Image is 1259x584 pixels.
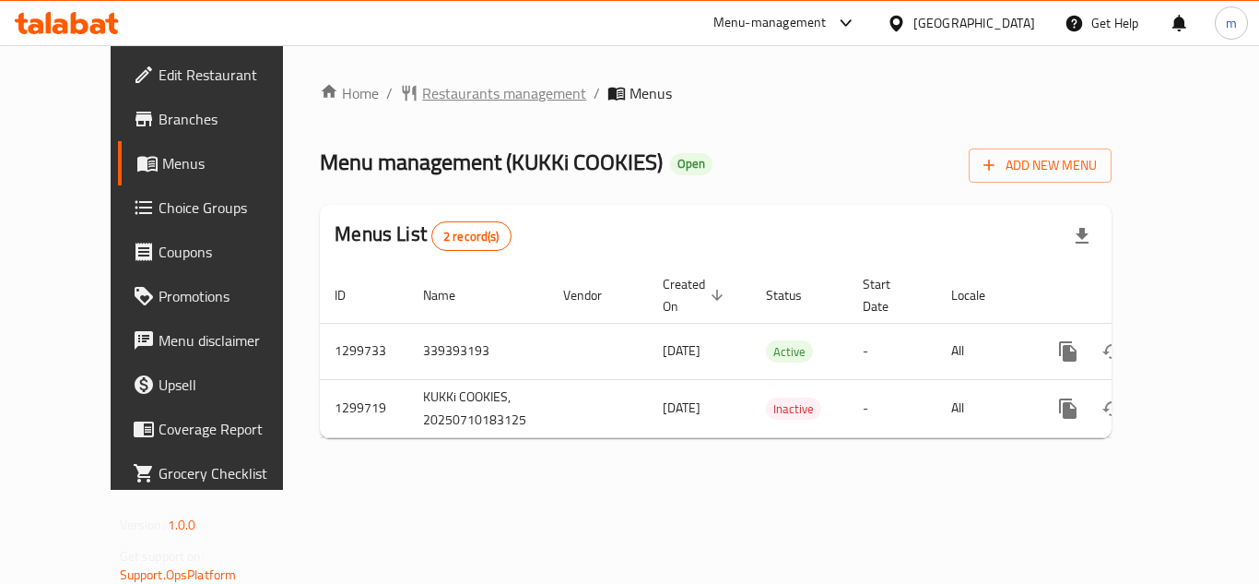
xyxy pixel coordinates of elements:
[713,12,827,34] div: Menu-management
[320,82,379,104] a: Home
[118,451,321,495] a: Grocery Checklist
[670,156,712,172] span: Open
[118,363,321,407] a: Upsell
[118,230,321,274] a: Coupons
[159,197,306,219] span: Choice Groups
[766,341,813,363] span: Active
[913,13,1035,33] div: [GEOGRAPHIC_DATA]
[118,274,321,318] a: Promotions
[408,379,548,437] td: KUKKi COOKIES, 20250710183125
[663,339,700,363] span: [DATE]
[159,241,306,263] span: Coupons
[936,323,1031,379] td: All
[386,82,393,104] li: /
[951,284,1009,306] span: Locale
[431,221,512,251] div: Total records count
[162,152,306,174] span: Menus
[848,323,936,379] td: -
[936,379,1031,437] td: All
[335,284,370,306] span: ID
[320,141,663,183] span: Menu management ( KUKKi COOKIES )
[120,544,205,568] span: Get support on:
[168,513,196,537] span: 1.0.0
[983,154,1097,177] span: Add New Menu
[118,185,321,230] a: Choice Groups
[159,285,306,307] span: Promotions
[118,97,321,141] a: Branches
[422,82,586,104] span: Restaurants management
[629,82,672,104] span: Menus
[1031,268,1238,324] th: Actions
[863,273,914,317] span: Start Date
[159,374,306,396] span: Upsell
[159,108,306,130] span: Branches
[1090,329,1135,374] button: Change Status
[1090,387,1135,431] button: Change Status
[1046,387,1090,431] button: more
[663,396,700,420] span: [DATE]
[766,284,826,306] span: Status
[432,228,511,245] span: 2 record(s)
[1046,329,1090,374] button: more
[118,407,321,451] a: Coverage Report
[594,82,600,104] li: /
[118,318,321,363] a: Menu disclaimer
[423,284,479,306] span: Name
[408,323,548,379] td: 339393193
[159,462,306,484] span: Grocery Checklist
[159,64,306,86] span: Edit Restaurant
[159,418,306,440] span: Coverage Report
[969,149,1112,183] button: Add New Menu
[663,273,729,317] span: Created On
[320,82,1112,104] nav: breadcrumb
[670,153,712,175] div: Open
[120,513,165,537] span: Version:
[320,379,408,437] td: 1299719
[1226,13,1237,33] span: m
[118,53,321,97] a: Edit Restaurant
[320,323,408,379] td: 1299733
[1060,214,1104,258] div: Export file
[335,220,511,251] h2: Menus List
[766,399,821,420] span: Inactive
[766,398,821,420] div: Inactive
[848,379,936,437] td: -
[118,141,321,185] a: Menus
[766,340,813,363] div: Active
[400,82,586,104] a: Restaurants management
[563,284,626,306] span: Vendor
[159,329,306,352] span: Menu disclaimer
[320,268,1238,438] table: enhanced table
